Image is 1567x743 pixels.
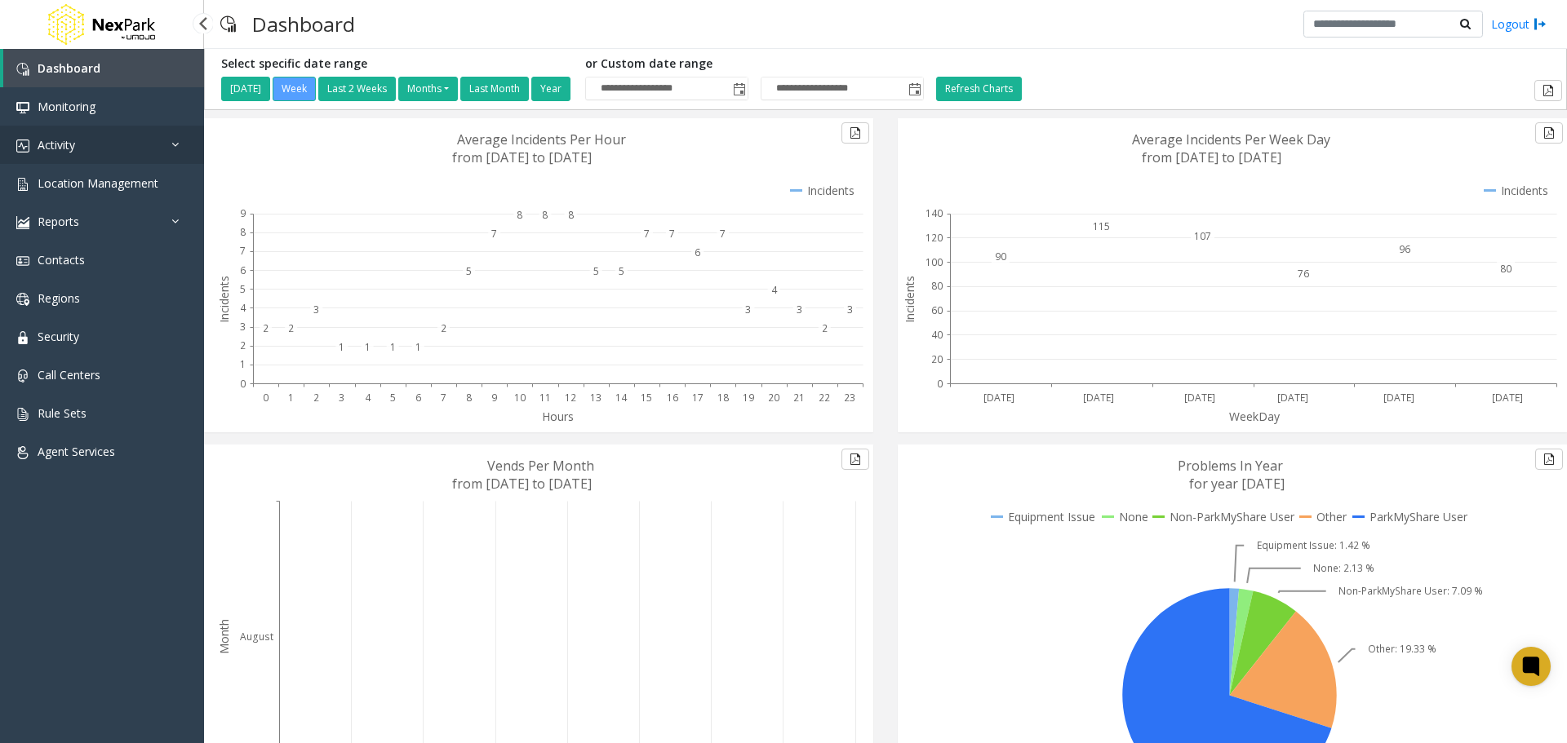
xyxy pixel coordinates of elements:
text: 23 [844,391,855,405]
button: Week [273,77,316,101]
text: 4 [240,301,246,315]
text: 76 [1298,267,1309,281]
text: 1 [240,357,246,371]
img: pageIcon [220,4,236,44]
span: Rule Sets [38,405,87,421]
text: 3 [847,303,853,316]
text: 21 [793,391,805,405]
img: logout [1534,15,1547,33]
text: 2 [240,338,246,352]
text: 2 [313,391,319,405]
text: 107 [1194,229,1211,243]
text: 16 [667,391,678,405]
text: Problems In Year [1178,457,1283,475]
button: Export to pdf [1534,80,1562,101]
text: [DATE] [1184,391,1215,405]
text: 2 [822,321,828,335]
button: Export to pdf [841,122,869,144]
h3: Dashboard [244,4,363,44]
text: 0 [240,377,246,391]
span: Reports [38,214,79,229]
text: 1 [415,340,421,354]
text: 1 [339,340,344,354]
text: 8 [517,208,522,222]
text: 140 [926,206,943,220]
text: 0 [937,377,943,391]
span: Regions [38,290,80,306]
text: Vends Per Month [487,457,594,475]
a: Logout [1491,15,1547,33]
text: [DATE] [1383,391,1414,405]
text: 17 [692,391,704,405]
text: 1 [390,340,396,354]
text: 3 [313,303,319,316]
text: 8 [568,208,574,222]
text: 96 [1399,242,1410,256]
button: Year [531,77,570,101]
text: 22 [819,391,830,405]
text: from [DATE] to [DATE] [1142,148,1281,166]
text: 2 [441,321,446,335]
text: 100 [926,255,943,269]
span: Dashboard [38,60,100,76]
button: Last 2 Weeks [318,77,396,101]
text: 80 [931,279,943,293]
text: 20 [931,352,943,366]
img: 'icon' [16,178,29,191]
text: from [DATE] to [DATE] [452,148,592,166]
text: 5 [240,282,246,296]
span: Location Management [38,175,158,191]
text: 3 [339,391,344,405]
img: 'icon' [16,369,29,383]
text: 8 [240,225,246,239]
text: 7 [644,227,650,241]
text: Incidents [216,276,232,323]
text: 20 [768,391,779,405]
img: 'icon' [16,101,29,114]
text: 8 [542,208,548,222]
h5: Select specific date range [221,57,573,71]
text: 40 [931,328,943,342]
h5: or Custom date range [585,57,924,71]
img: 'icon' [16,293,29,306]
text: 12 [565,391,576,405]
img: 'icon' [16,216,29,229]
text: 3 [745,303,751,316]
text: 15 [641,391,652,405]
text: 80 [1500,262,1512,276]
span: Monitoring [38,99,95,114]
img: 'icon' [16,446,29,459]
text: 0 [263,391,269,405]
text: 13 [590,391,601,405]
text: from [DATE] to [DATE] [452,475,592,493]
text: 5 [390,391,396,405]
img: 'icon' [16,331,29,344]
text: 7 [240,244,246,258]
button: Last Month [460,77,529,101]
text: 11 [539,391,551,405]
text: for year [DATE] [1189,475,1285,493]
span: Activity [38,137,75,153]
text: Equipment Issue: 1.42 % [1257,538,1370,552]
text: August [240,630,273,643]
text: 10 [514,391,526,405]
text: 7 [720,227,726,241]
text: 6 [415,391,421,405]
text: 7 [491,227,497,241]
button: [DATE] [221,77,270,101]
a: Dashboard [3,49,204,87]
text: 14 [615,391,628,405]
text: 4 [365,391,371,405]
text: 3 [797,303,802,316]
img: 'icon' [16,63,29,76]
text: 3 [240,320,246,334]
button: Export to pdf [1535,449,1563,470]
text: 1 [288,391,294,405]
text: 18 [717,391,729,405]
text: [DATE] [983,391,1014,405]
text: Non-ParkMyShare User: 7.09 % [1338,584,1483,598]
text: Average Incidents Per Hour [457,130,626,148]
button: Months [398,77,458,101]
text: 6 [695,245,700,259]
button: Export to pdf [1535,122,1563,144]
